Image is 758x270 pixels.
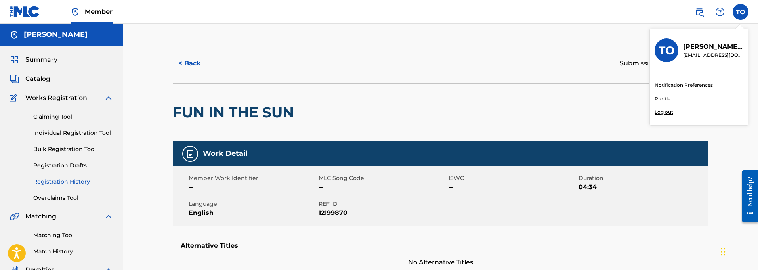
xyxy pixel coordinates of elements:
[10,74,19,84] img: Catalog
[10,55,19,65] img: Summary
[715,7,725,17] img: help
[449,182,577,192] span: --
[736,163,758,229] iframe: Resource Center
[185,149,195,159] img: Work Detail
[33,145,113,153] a: Bulk Registration Tool
[104,212,113,221] img: expand
[319,200,447,208] span: REF ID
[620,59,701,68] div: Submission Date:
[85,7,113,16] span: Member
[173,258,708,267] span: No Alternative Titles
[181,242,701,250] h5: Alternative Titles
[33,178,113,186] a: Registration History
[659,44,675,57] h3: TO
[25,93,87,103] span: Works Registration
[733,4,748,20] div: User Menu
[189,182,317,192] span: --
[319,182,447,192] span: --
[189,200,317,208] span: Language
[721,240,726,264] div: Drag
[10,74,50,84] a: CatalogCatalog
[24,30,88,39] h5: TOMAS ORTIZ
[173,54,220,73] button: < Back
[33,194,113,202] a: Overclaims Tool
[25,55,57,65] span: Summary
[173,103,298,121] h2: FUN IN THE SUN
[10,6,40,17] img: MLC Logo
[10,93,20,103] img: Works Registration
[712,4,728,20] div: Help
[189,208,317,218] span: English
[33,247,113,256] a: Match History
[691,4,707,20] a: Public Search
[10,55,57,65] a: SummarySummary
[579,174,706,182] span: Duration
[655,109,673,116] p: Log out
[655,95,670,102] a: Profile
[33,129,113,137] a: Individual Registration Tool
[683,52,743,59] p: bigrobertlaster@gmail.com
[655,82,713,89] a: Notification Preferences
[189,174,317,182] span: Member Work Identifier
[25,74,50,84] span: Catalog
[579,182,706,192] span: 04:34
[695,7,704,17] img: search
[449,174,577,182] span: ISWC
[71,7,80,17] img: Top Rightsholder
[10,212,19,221] img: Matching
[10,30,19,40] img: Accounts
[104,93,113,103] img: expand
[33,113,113,121] a: Claiming Tool
[683,42,743,52] p: Tomas Ortiz
[203,149,247,158] h5: Work Detail
[33,231,113,239] a: Matching Tool
[319,208,447,218] span: 12199870
[319,174,447,182] span: MLC Song Code
[25,212,56,221] span: Matching
[718,232,758,270] iframe: Chat Widget
[33,161,113,170] a: Registration Drafts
